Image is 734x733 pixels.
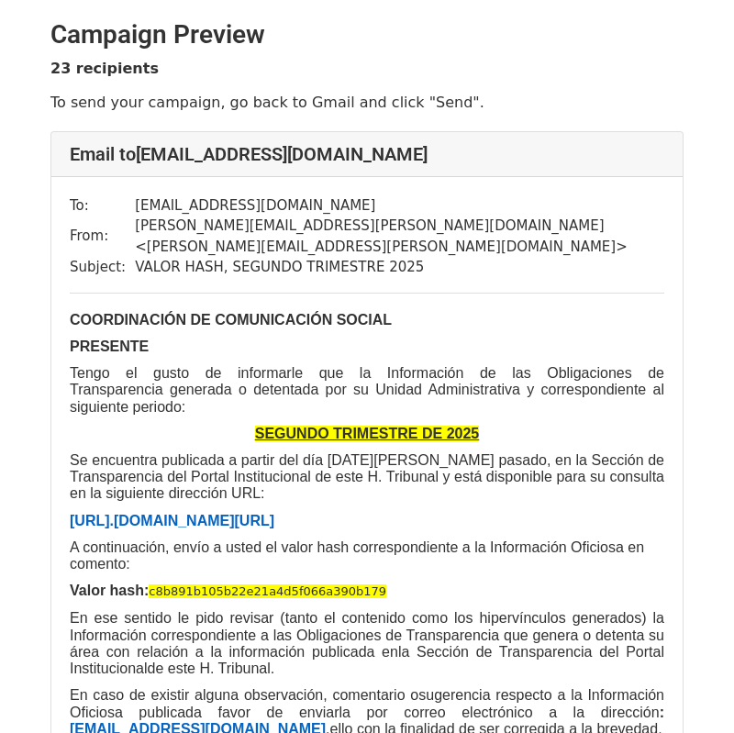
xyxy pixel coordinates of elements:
td: From: [70,216,135,257]
h4: Email to [EMAIL_ADDRESS][DOMAIN_NAME] [70,143,664,165]
a: [URL].[DOMAIN_NAME][URL] [70,513,274,528]
td: To: [70,195,135,217]
span: SEGUNDO TRIMESTRE DE 2025 [255,426,480,441]
span: Tengo el gusto de informarle que la Información de las Obligaciones de Transparencia generada o d... [70,365,664,415]
strong: 23 recipients [50,60,159,77]
span: de este H. Tribunal. [148,661,275,676]
p: la Sección de Transparencia del Portal Institucional [70,610,664,678]
b: Valor hash: [70,583,149,598]
span: En ese sentido le pido revisar (tanto el contenido como los hipervínculos generados) la Informaci... [70,610,664,660]
span: c8b891b105b22e21a4d5f066a390b179 [149,584,386,598]
td: [PERSON_NAME][EMAIL_ADDRESS][PERSON_NAME][DOMAIN_NAME] < [PERSON_NAME][EMAIL_ADDRESS][PERSON_NAME... [135,216,664,257]
p: To send your campaign, go back to Gmail and click "Send". [50,93,684,112]
span: PRESENTE [70,339,149,354]
td: VALOR HASH, SEGUNDO TRIMESTRE 2025 [135,257,664,278]
b: COORDINACIÓN DE COMUNICACIÓN SOCIAL [70,312,392,328]
span: En caso de existir alguna observación, comentario o sugerencia respecto a la Información Oficiosa... [70,687,664,719]
p: Se encuentra publicada a partir del día [DATE][PERSON_NAME] pasado, en la Sección de Transparenci... [70,452,664,503]
b: [URL]. [DOMAIN_NAME][URL] [70,513,274,528]
div: Widget de chat [642,645,734,733]
td: [EMAIL_ADDRESS][DOMAIN_NAME] [135,195,664,217]
td: Subject: [70,257,135,278]
iframe: Chat Widget [642,645,734,733]
h2: Campaign Preview [50,19,684,50]
span: A continuación, envío a usted el valor hash correspondiente a la Información Oficiosa en comento: [70,539,644,572]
